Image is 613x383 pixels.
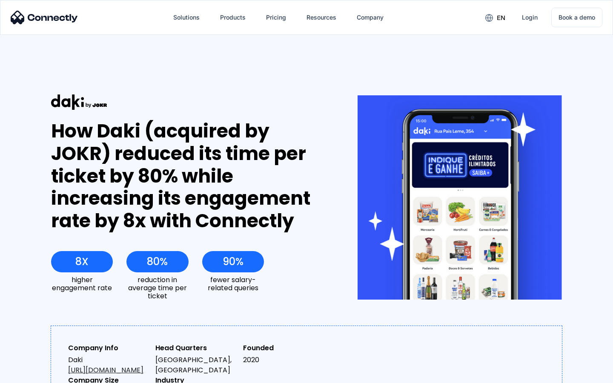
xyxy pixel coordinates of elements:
div: fewer salary-related queries [202,276,264,292]
div: Solutions [173,11,200,23]
div: Solutions [166,7,206,28]
a: Login [515,7,544,28]
a: Book a demo [551,8,602,27]
a: Pricing [259,7,293,28]
div: Company Info [68,343,149,353]
div: Products [220,11,246,23]
div: Resources [306,11,336,23]
div: Resources [300,7,343,28]
div: Founded [243,343,324,353]
div: Products [213,7,252,28]
aside: Language selected: English [9,368,51,380]
div: reduction in average time per ticket [126,276,188,300]
div: Daki [68,355,149,375]
a: [URL][DOMAIN_NAME] [68,365,143,375]
ul: Language list [17,368,51,380]
div: 8X [75,256,89,268]
div: Company [350,7,390,28]
div: en [497,12,505,24]
div: 2020 [243,355,324,365]
div: Login [522,11,538,23]
div: Head Quarters [155,343,236,353]
div: Company [357,11,384,23]
div: en [478,11,512,24]
div: 80% [147,256,168,268]
div: [GEOGRAPHIC_DATA], [GEOGRAPHIC_DATA] [155,355,236,375]
div: Pricing [266,11,286,23]
img: Connectly Logo [11,11,78,24]
div: higher engagement rate [51,276,113,292]
div: 90% [223,256,243,268]
div: How Daki (acquired by JOKR) reduced its time per ticket by 80% while increasing its engagement ra... [51,120,327,232]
